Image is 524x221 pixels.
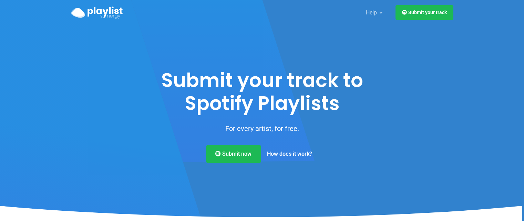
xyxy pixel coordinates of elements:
[395,5,453,20] a: Submit your track
[71,7,123,19] img: Playlist Synergy Logo
[261,145,318,163] a: How does it work?
[206,145,261,163] a: Submit now
[71,5,123,20] a: Playlist Synergy
[147,69,377,115] h1: Submit your track to Spotify Playlists
[147,123,377,134] p: For every artist, for free.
